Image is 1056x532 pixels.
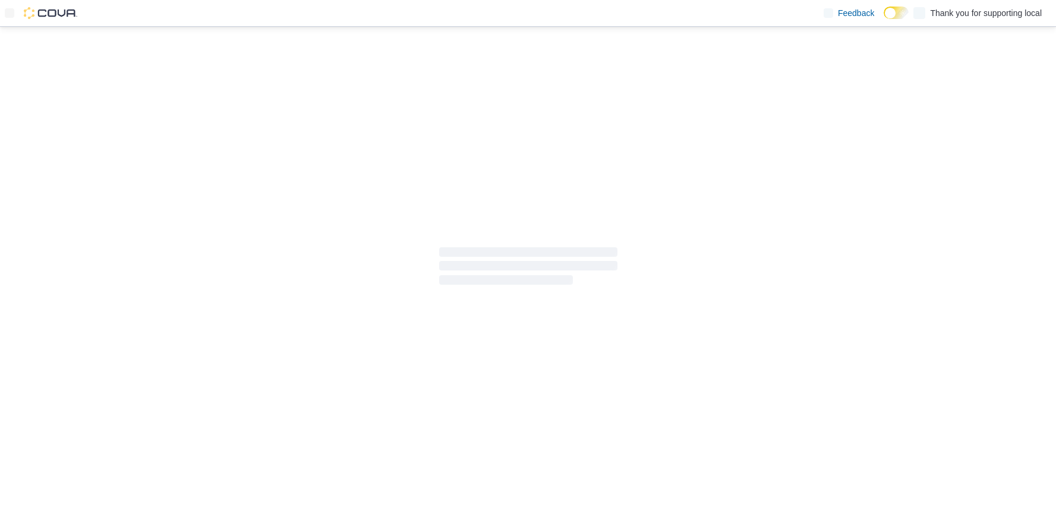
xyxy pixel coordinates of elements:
img: Cova [24,7,77,19]
a: Feedback [819,1,879,25]
span: Loading [439,250,617,288]
input: Dark Mode [884,7,909,19]
span: Feedback [838,7,874,19]
p: Thank you for supporting local [930,6,1042,20]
